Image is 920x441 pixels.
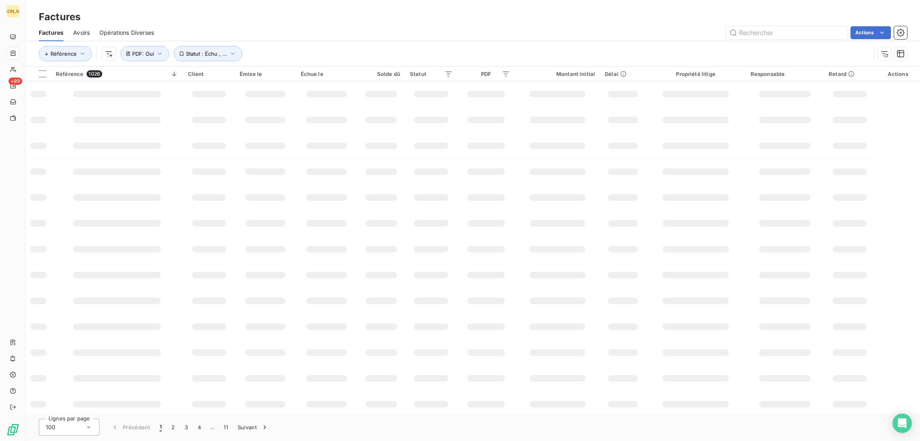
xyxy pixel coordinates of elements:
span: Factures [39,29,63,37]
div: Open Intercom Messenger [893,414,912,433]
button: Précédent [106,419,155,436]
button: 3 [180,419,193,436]
span: 1 [160,423,162,431]
h3: Factures [39,10,80,24]
button: Référence [39,46,92,61]
span: … [206,421,219,434]
div: Échue le [301,71,352,77]
button: PDF: Oui [120,46,169,61]
div: Propriété litige [651,71,741,77]
div: Statut [410,71,453,77]
span: 1026 [87,70,102,78]
div: Actions [880,71,915,77]
span: Référence [56,71,83,77]
div: [PERSON_NAME] [6,5,19,18]
div: Émise le [240,71,291,77]
span: Référence [51,50,77,57]
button: Suivant [233,419,274,436]
button: 1 [155,419,167,436]
div: Montant initial [520,71,595,77]
span: PDF : Oui [132,50,154,57]
span: +99 [8,78,22,85]
div: PDF [462,71,510,77]
span: Statut : Échu , ... [186,50,227,57]
img: Logo LeanPay [6,423,19,436]
div: Solde dû [362,71,400,77]
button: 2 [167,419,179,436]
input: Rechercher [726,26,847,39]
span: 100 [46,423,55,431]
span: Avoirs [73,29,90,37]
div: Client [188,71,230,77]
button: 4 [193,419,206,436]
div: Retard [829,71,871,77]
span: Opérations Diverses [99,29,154,37]
div: Responsable [751,71,819,77]
div: Délai [605,71,641,77]
button: 11 [219,419,233,436]
button: Statut : Échu , ... [174,46,242,61]
button: Actions [850,26,891,39]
